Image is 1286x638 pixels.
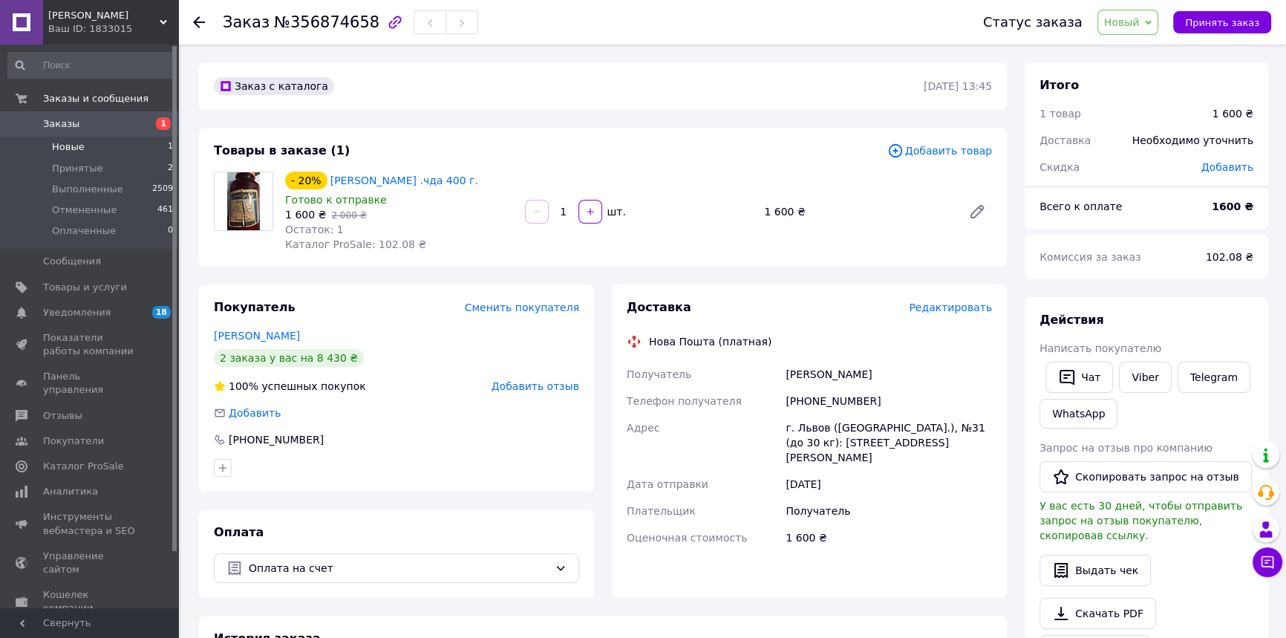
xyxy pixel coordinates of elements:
[783,524,995,551] div: 1 600 ₴
[962,197,992,227] a: Редактировать
[783,361,995,388] div: [PERSON_NAME]
[229,407,281,419] span: Добавить
[1039,555,1151,586] button: Выдать чек
[168,224,173,238] span: 0
[285,224,344,235] span: Остаток: 1
[627,300,691,314] span: Доставка
[214,143,350,157] span: Товары в заказе (1)
[227,432,325,447] div: [PHONE_NUMBER]
[52,162,103,175] span: Принятые
[909,302,992,313] span: Редактировать
[43,306,111,319] span: Уведомления
[627,395,742,407] span: Телефон получателя
[52,224,116,238] span: Оплаченные
[43,255,101,268] span: Сообщения
[1104,16,1140,28] span: Новый
[627,478,708,490] span: Дата отправки
[627,368,691,380] span: Получатель
[7,52,174,79] input: Поиск
[214,349,364,367] div: 2 заказа у вас на 8 430 ₴
[214,525,264,539] span: Оплата
[1039,78,1079,92] span: Итого
[43,117,79,131] span: Заказы
[1039,134,1091,146] span: Доставка
[627,505,696,517] span: Плательщик
[223,13,270,31] span: Заказ
[330,175,478,186] a: [PERSON_NAME] .чда 400 г.
[1039,342,1161,354] span: Написать покупателю
[43,92,148,105] span: Заказы и сообщения
[1039,161,1080,173] span: Скидка
[492,380,579,392] span: Добавить отзыв
[1039,461,1252,492] button: Скопировать запрос на отзыв
[627,532,748,544] span: Оценочная стоимость
[1123,124,1262,157] div: Необходимо уточнить
[214,300,295,314] span: Покупатель
[229,380,258,392] span: 100%
[52,183,123,196] span: Выполненные
[48,22,178,36] div: Ваш ID: 1833015
[1039,442,1212,454] span: Запрос на отзыв про компанию
[783,498,995,524] div: Получатель
[983,15,1083,30] div: Статус заказа
[168,140,173,154] span: 1
[152,306,171,319] span: 18
[156,117,171,130] span: 1
[1039,598,1156,629] a: Скачать PDF
[214,77,334,95] div: Заказ с каталога
[227,172,261,230] img: Эозин БА .чда 400 г.
[43,588,137,615] span: Кошелек компании
[152,183,173,196] span: 2509
[1212,106,1253,121] div: 1 600 ₴
[783,388,995,414] div: [PHONE_NUMBER]
[43,550,137,576] span: Управление сайтом
[1212,201,1253,212] b: 1600 ₴
[1173,11,1271,33] button: Принять заказ
[645,334,775,349] div: Нова Пошта (платная)
[43,434,104,448] span: Покупатели
[604,204,627,219] div: шт.
[285,172,327,189] div: - 20%
[783,471,995,498] div: [DATE]
[1039,251,1141,263] span: Комиссия за заказ
[285,194,387,206] span: Готово к отправке
[1039,399,1117,429] a: WhatsApp
[214,379,366,394] div: успешных покупок
[52,204,117,217] span: Отмененные
[1119,362,1171,393] a: Viber
[43,485,98,498] span: Аналитика
[43,281,127,294] span: Товары и услуги
[249,560,549,576] span: Оплата на счет
[1206,251,1253,263] span: 102.08 ₴
[157,204,173,217] span: 461
[274,13,379,31] span: №356874658
[214,330,300,342] a: [PERSON_NAME]
[43,370,137,397] span: Панель управления
[43,460,123,473] span: Каталог ProSale
[887,143,992,159] span: Добавить товар
[1201,161,1253,173] span: Добавить
[783,414,995,471] div: г. Львов ([GEOGRAPHIC_DATA].), №31 (до 30 кг): [STREET_ADDRESS][PERSON_NAME]
[43,510,137,537] span: Инструменты вебмастера и SEO
[1039,201,1122,212] span: Всего к оплате
[1039,500,1242,541] span: У вас есть 30 дней, чтобы отправить запрос на отзыв покупателю, скопировав ссылку.
[48,9,160,22] span: ФОП Техов Леонид Анатольевич
[1253,547,1282,577] button: Чат с покупателем
[1045,362,1113,393] button: Чат
[924,80,992,92] time: [DATE] 13:45
[627,422,659,434] span: Адрес
[1039,108,1081,120] span: 1 товар
[1039,313,1104,327] span: Действия
[465,302,579,313] span: Сменить покупателя
[168,162,173,175] span: 2
[193,15,205,30] div: Вернуться назад
[1185,17,1259,28] span: Принять заказ
[758,201,956,222] div: 1 600 ₴
[285,238,426,250] span: Каталог ProSale: 102.08 ₴
[43,331,137,358] span: Показатели работы компании
[285,209,326,221] span: 1 600 ₴
[43,409,82,423] span: Отзывы
[1178,362,1250,393] a: Telegram
[52,140,85,154] span: Новые
[331,210,366,221] span: 2 000 ₴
